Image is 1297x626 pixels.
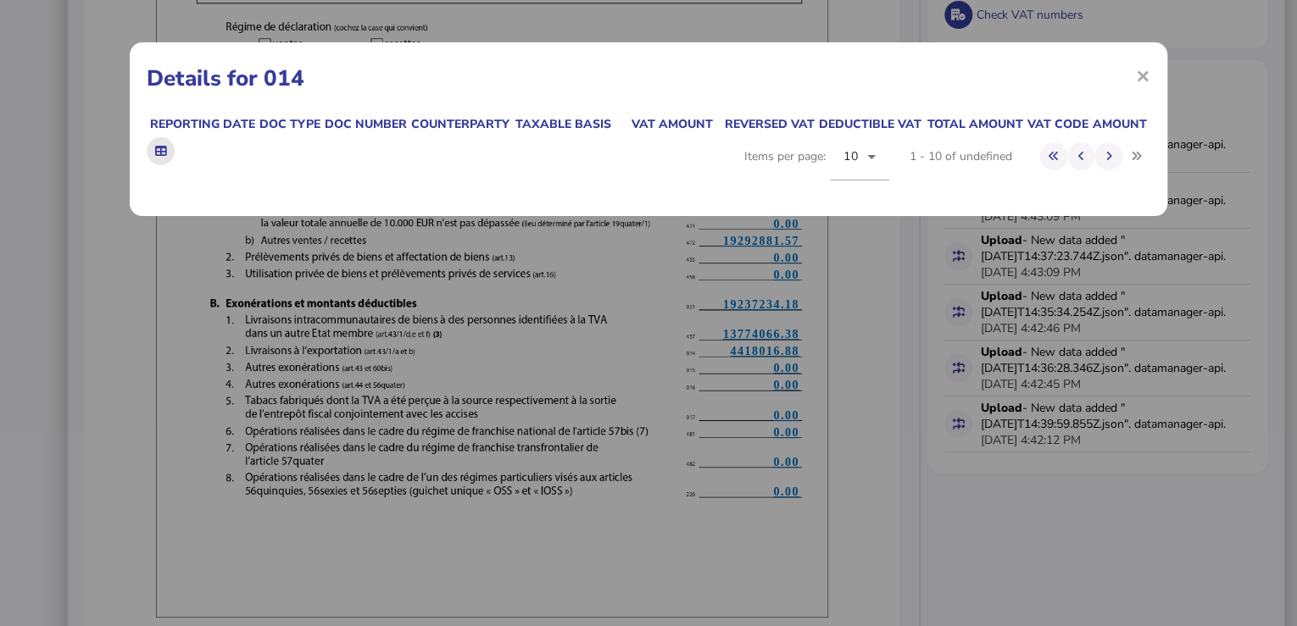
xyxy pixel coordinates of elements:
[321,115,408,133] th: Doc number
[1122,142,1150,170] button: Last page
[1093,116,1216,132] div: Amount in return
[1136,59,1150,91] span: ×
[744,133,889,199] div: Items per page:
[147,64,1150,93] h1: Details for 014
[830,133,889,199] mat-form-field: Change page size
[819,116,921,132] div: Deductible VAT
[926,116,1023,132] div: Total amount
[147,137,175,165] button: Export table data to Excel
[1067,142,1095,170] button: Previous page
[615,116,713,132] div: VAT amount
[1094,142,1122,170] button: Next page
[843,148,858,164] span: 10
[910,148,1012,164] div: 1 - 10 of undefined
[147,115,256,133] th: Reporting date
[514,116,611,132] div: Taxable basis
[717,116,815,132] div: Reversed VAT
[1039,142,1067,170] button: First page
[408,115,510,133] th: Counterparty
[256,115,321,133] th: Doc type
[1024,115,1089,133] th: VAT code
